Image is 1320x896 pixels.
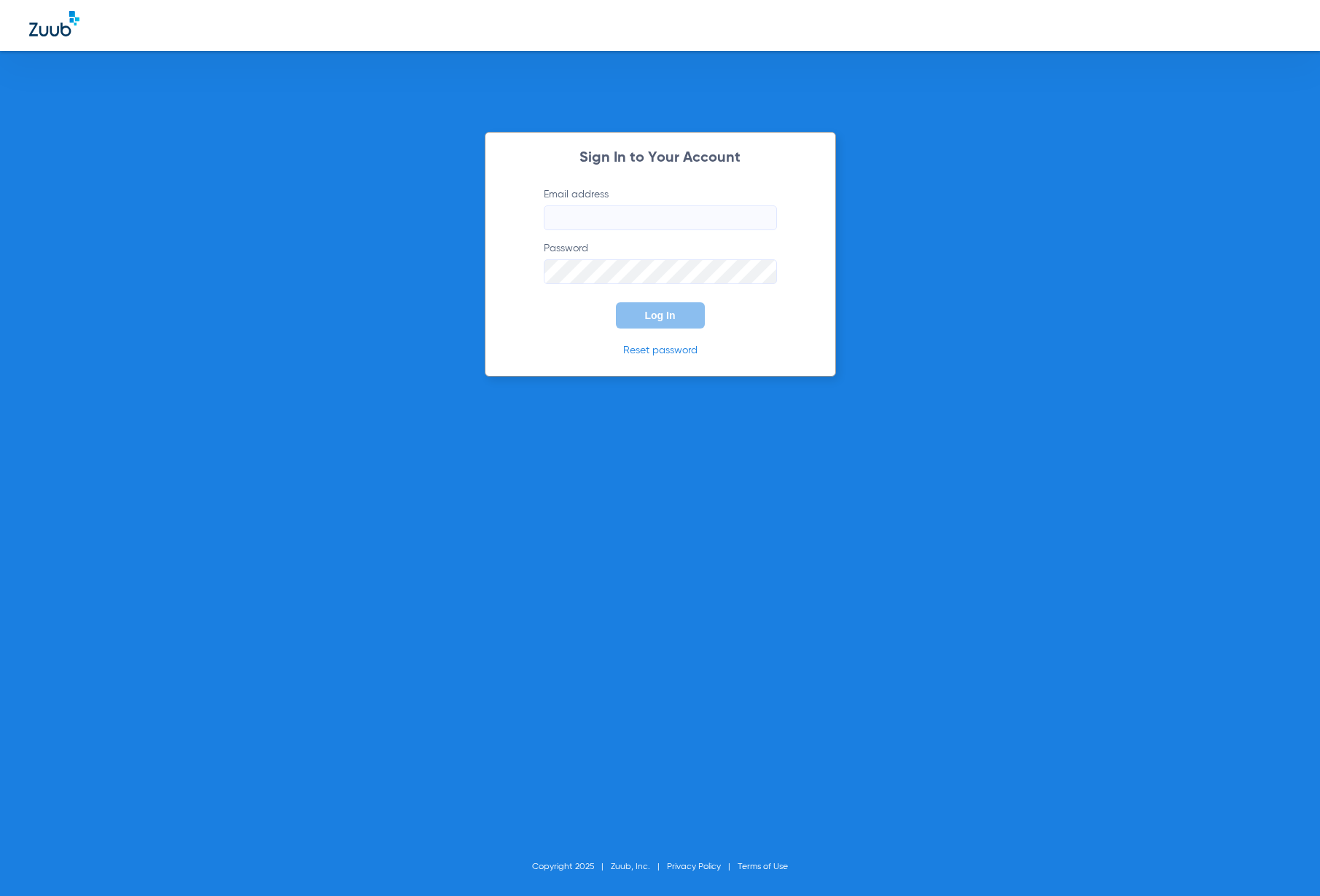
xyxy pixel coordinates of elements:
a: Reset password [623,345,698,355]
label: Password [544,241,777,284]
li: Copyright 2025 [532,860,611,874]
button: Log In [616,302,705,329]
a: Terms of Use [738,862,788,871]
input: Password [544,259,777,284]
input: Email address [544,205,777,230]
h2: Sign In to Your Account [522,151,799,165]
iframe: Chat Widget [1247,826,1320,896]
a: Privacy Policy [667,862,721,871]
span: Log In [645,310,676,321]
img: Zuub Logo [29,11,79,36]
label: Email address [544,187,777,230]
li: Zuub, Inc. [611,860,667,874]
